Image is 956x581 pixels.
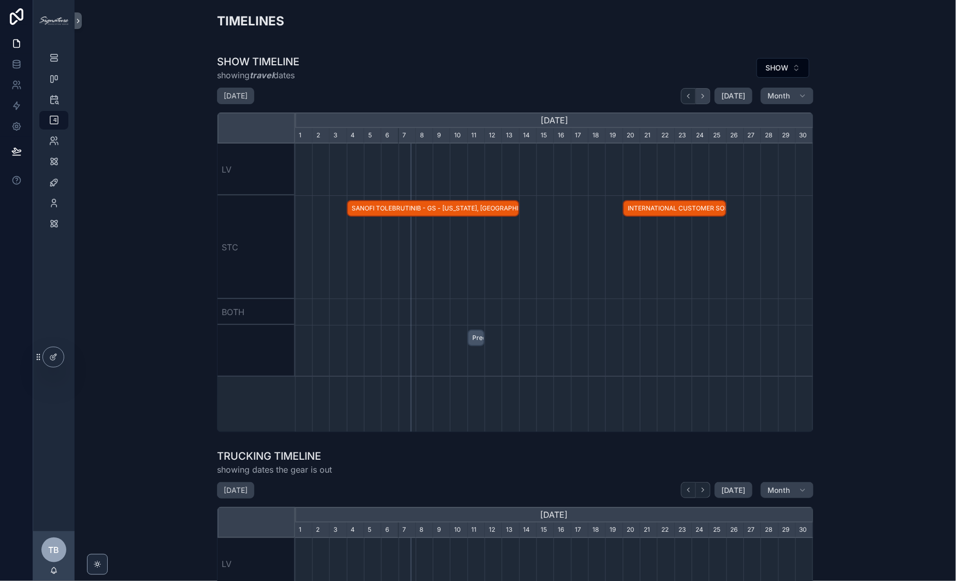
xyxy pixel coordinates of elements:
[778,522,795,538] div: 29
[778,128,795,144] div: 29
[692,128,709,144] div: 24
[39,17,68,25] img: App logo
[709,128,726,144] div: 25
[588,522,605,538] div: 18
[364,128,381,144] div: 5
[217,69,299,81] span: showing dates
[433,522,450,538] div: 9
[675,522,692,538] div: 23
[485,128,502,144] div: 12
[727,128,744,144] div: 26
[416,128,433,144] div: 8
[571,522,588,538] div: 17
[657,522,674,538] div: 22
[795,128,813,144] div: 30
[399,128,416,144] div: 7
[469,330,484,347] span: Precision 7 - CONFIRMED
[218,299,295,325] div: BOTH
[571,128,588,144] div: 17
[761,482,814,499] button: Month
[761,88,814,104] button: Month
[813,128,830,144] div: 1
[709,522,726,538] div: 25
[329,522,346,538] div: 3
[640,128,657,144] div: 21
[715,482,752,499] button: [DATE]
[468,128,485,144] div: 11
[381,522,398,538] div: 6
[217,12,284,30] h2: TIMELINES
[727,522,744,538] div: 26
[624,200,726,217] span: INTERNATIONAL CUSTOMER SOLUTIONS EXPO - [GEOGRAPHIC_DATA], [GEOGRAPHIC_DATA] - CONFIRMED
[312,522,329,538] div: 2
[554,128,571,144] div: 16
[744,128,761,144] div: 27
[765,63,788,73] span: SHOW
[761,128,778,144] div: 28
[605,128,622,144] div: 19
[537,522,554,538] div: 15
[588,128,605,144] div: 18
[218,144,295,195] div: LV
[347,200,519,217] div: SANOFI TOLEBRUTINIB - GS - New York, NY - CONFIRMED
[623,200,727,217] div: INTERNATIONAL CUSTOMER SOLUTIONS EXPO - Orlando, FL - CONFIRMED
[250,70,273,80] em: travel
[623,128,640,144] div: 20
[519,128,537,144] div: 14
[605,522,622,538] div: 19
[657,128,674,144] div: 22
[767,91,790,101] span: Month
[399,522,416,538] div: 7
[347,128,364,144] div: 4
[813,522,830,538] div: 1
[721,486,746,495] span: [DATE]
[761,522,778,538] div: 28
[312,128,329,144] div: 2
[675,128,692,144] div: 23
[744,522,761,538] div: 27
[450,128,467,144] div: 10
[623,522,640,538] div: 20
[554,522,571,538] div: 16
[537,128,554,144] div: 15
[640,522,657,538] div: 21
[347,522,364,538] div: 4
[757,58,809,78] button: Select Button
[348,200,518,217] span: SANOFI TOLEBRUTINIB - GS - [US_STATE], [GEOGRAPHIC_DATA] - CONFIRMED
[295,522,312,538] div: 1
[485,522,502,538] div: 12
[519,522,537,538] div: 14
[33,41,75,247] div: scrollable content
[224,91,248,101] h2: [DATE]
[468,330,485,347] div: Precision 7 - CONFIRMED
[450,522,467,538] div: 10
[381,128,398,144] div: 6
[329,128,346,144] div: 3
[49,544,60,556] span: TB
[692,522,709,538] div: 24
[217,449,332,463] h1: TRUCKING TIMELINE
[721,91,746,101] span: [DATE]
[433,128,450,144] div: 9
[217,54,299,69] h1: SHOW TIMELINE
[295,112,813,128] div: [DATE]
[364,522,381,538] div: 5
[468,522,485,538] div: 11
[715,88,752,104] button: [DATE]
[416,522,433,538] div: 8
[795,522,813,538] div: 30
[295,128,312,144] div: 1
[502,522,519,538] div: 13
[767,486,790,495] span: Month
[502,128,519,144] div: 13
[224,485,248,495] h2: [DATE]
[217,463,332,476] span: showing dates the gear is out
[218,195,295,299] div: STC
[295,507,813,522] div: [DATE]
